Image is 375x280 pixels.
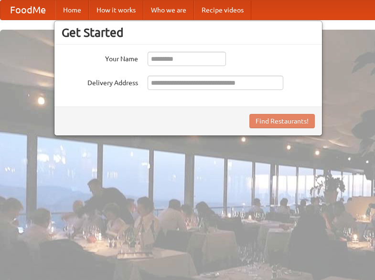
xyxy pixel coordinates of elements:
[0,0,55,20] a: FoodMe
[194,0,251,20] a: Recipe videos
[143,0,194,20] a: Who we are
[89,0,143,20] a: How it works
[55,0,89,20] a: Home
[62,76,138,88] label: Delivery Address
[62,25,315,40] h3: Get Started
[249,114,315,128] button: Find Restaurants!
[62,52,138,64] label: Your Name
